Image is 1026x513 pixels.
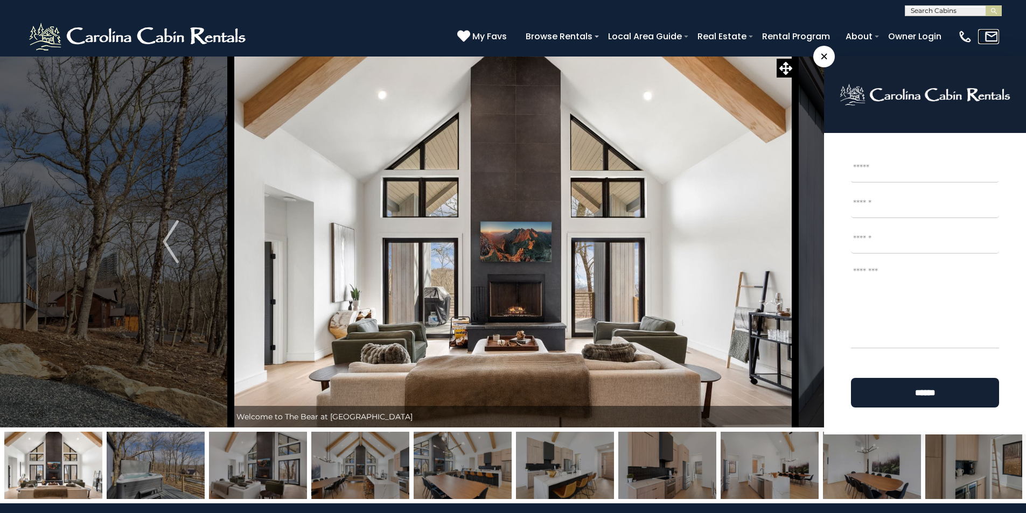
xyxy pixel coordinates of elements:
img: 166099329 [4,432,102,499]
span: My Favs [472,30,507,43]
a: Rental Program [757,27,835,46]
img: logo [840,83,1010,106]
a: My Favs [457,30,509,44]
span: × [813,46,835,67]
button: Previous [111,56,231,427]
img: 166099350 [925,432,1023,499]
img: arrow [163,220,179,263]
img: 166099335 [414,432,512,499]
img: White-1-2.png [27,20,250,53]
img: 166099331 [209,432,307,499]
a: About [840,27,878,46]
img: 166099338 [721,432,819,499]
img: 166099337 [516,432,614,499]
div: Welcome to The Bear at [GEOGRAPHIC_DATA] [231,406,795,427]
a: Browse Rentals [520,27,598,46]
img: 166099339 [618,432,716,499]
img: 166099334 [823,432,921,499]
a: Local Area Guide [603,27,687,46]
a: Real Estate [692,27,752,46]
img: 166099354 [107,432,205,499]
a: Owner Login [883,27,947,46]
button: Next [795,56,915,427]
img: phone-regular-white.png [958,29,973,44]
img: mail-regular-white.png [984,29,999,44]
img: 166099336 [311,432,409,499]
